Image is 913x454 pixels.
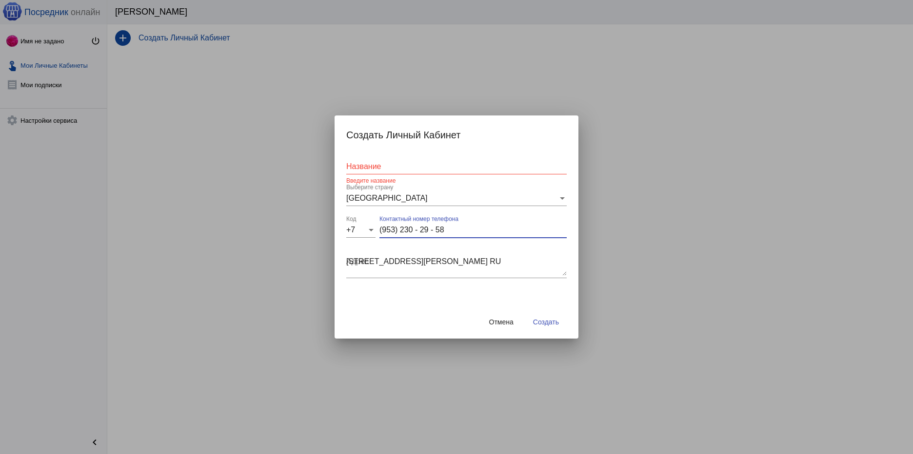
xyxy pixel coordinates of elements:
span: Создать [533,318,559,326]
h2: Создать Личный Кабинет [346,127,567,143]
button: Создать [525,313,567,331]
span: [GEOGRAPHIC_DATA] [346,194,428,202]
mat-error: Введите название [346,178,567,185]
span: Отмена [489,318,514,326]
button: Отмена [481,313,521,331]
span: +7 [346,226,355,234]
